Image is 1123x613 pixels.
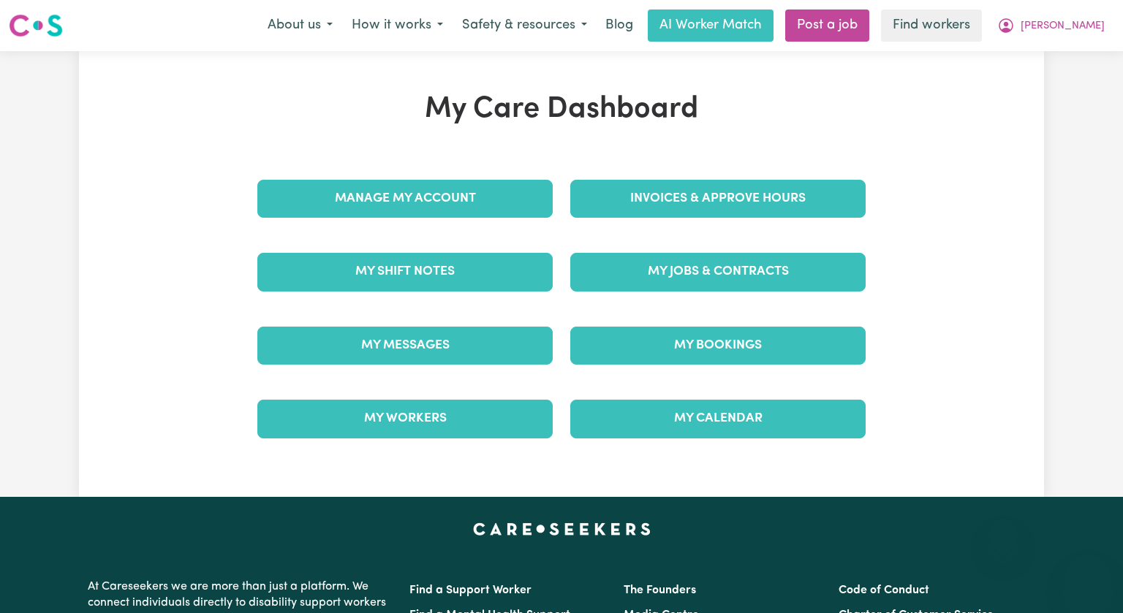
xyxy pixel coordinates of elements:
a: Careseekers home page [473,523,651,535]
a: My Shift Notes [257,253,553,291]
a: Manage My Account [257,180,553,218]
button: Safety & resources [453,10,597,41]
a: Find a Support Worker [409,585,532,596]
a: My Calendar [570,400,866,438]
button: About us [258,10,342,41]
a: My Bookings [570,327,866,365]
a: My Jobs & Contracts [570,253,866,291]
a: The Founders [624,585,696,596]
a: My Workers [257,400,553,438]
iframe: Close message [988,519,1018,549]
button: How it works [342,10,453,41]
a: Blog [597,9,642,42]
a: Find workers [881,9,982,42]
span: [PERSON_NAME] [1021,18,1105,34]
a: Post a job [785,9,869,42]
a: AI Worker Match [648,9,774,42]
a: Careseekers logo [9,9,63,42]
iframe: Button to launch messaging window [1065,555,1111,601]
a: Invoices & Approve Hours [570,180,866,218]
h1: My Care Dashboard [249,92,874,127]
button: My Account [988,10,1114,41]
a: Code of Conduct [839,585,929,596]
img: Careseekers logo [9,12,63,39]
a: My Messages [257,327,553,365]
